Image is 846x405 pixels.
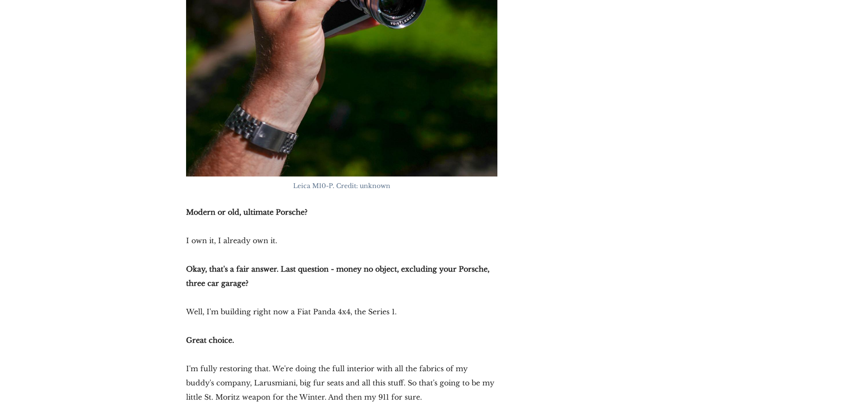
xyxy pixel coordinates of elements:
[186,233,497,248] p: I own it, I already own it.
[186,265,489,288] strong: Okay, that's a fair answer. Last question - money no object, excluding your Porsche, three car ga...
[186,361,497,404] p: I'm fully restoring that. We're doing the full interior with all the fabrics of my buddy's compan...
[186,208,307,217] strong: Modern or old, ultimate Porsche?
[186,336,234,345] strong: Great choice.
[186,305,497,319] p: Well, I'm building right now a Fiat Panda 4x4, the Series 1.
[293,182,390,190] span: Leica M10-P. Credit: unknown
